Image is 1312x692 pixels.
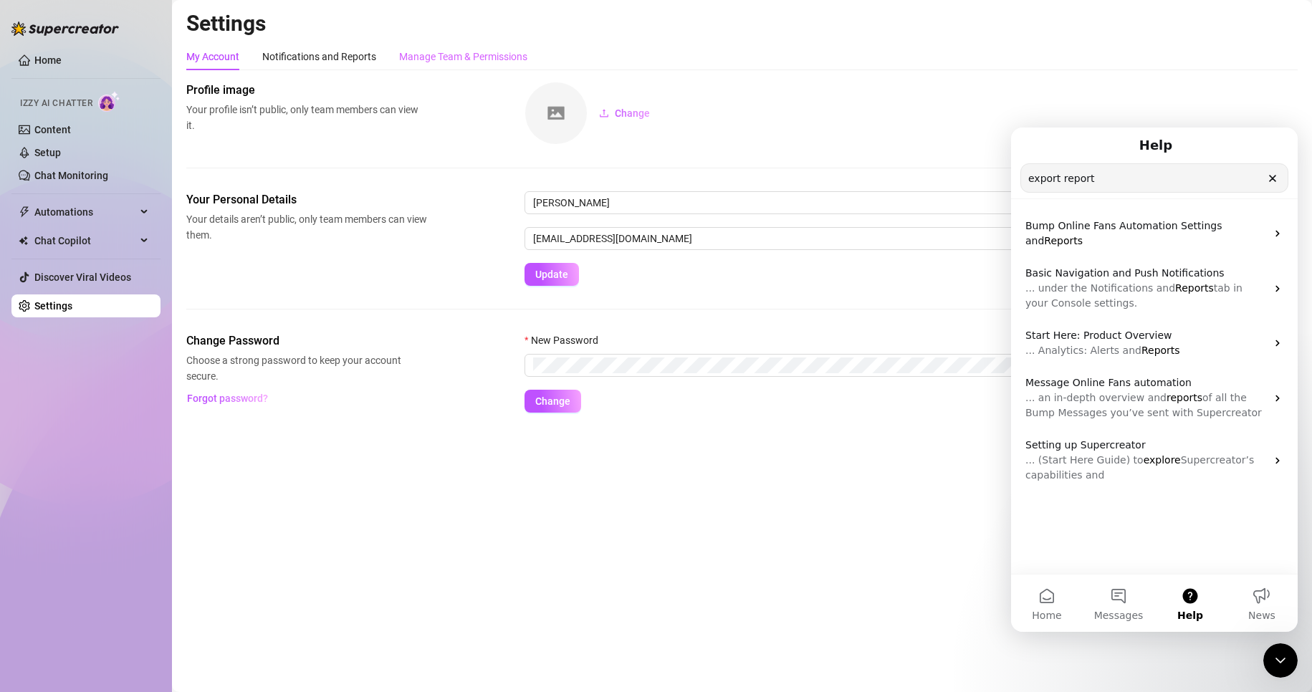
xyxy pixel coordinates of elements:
button: Change [588,102,661,125]
a: Discover Viral Videos [34,271,131,283]
a: Settings [34,300,72,312]
div: My Account [186,49,239,64]
span: Chat Copilot [34,229,136,252]
span: Your profile isn’t public, only team members can view it. [186,102,427,133]
span: Change [615,107,650,119]
img: logo-BBDzfeDw.svg [11,21,119,36]
input: New Password [533,357,1276,373]
button: Update [525,263,579,286]
input: Enter name [525,191,1298,214]
span: Change Password [186,332,427,350]
a: Content [34,124,71,135]
span: Forgot password? [187,393,268,404]
input: Enter new email [525,227,1298,250]
span: Your details aren’t public, only team members can view them. [186,211,427,243]
label: New Password [525,332,608,348]
a: Chat Monitoring [34,170,108,181]
h2: Settings [186,10,1298,37]
span: Izzy AI Chatter [20,97,92,110]
a: Home [34,54,62,66]
span: Profile image [186,82,427,99]
img: Chat Copilot [19,236,28,246]
a: Setup [34,147,61,158]
span: Choose a strong password to keep your account secure. [186,352,427,384]
span: thunderbolt [19,206,30,218]
img: square-placeholder.png [525,82,587,144]
span: Your Personal Details [186,191,427,208]
div: Manage Team & Permissions [399,49,527,64]
span: upload [599,108,609,118]
span: Update [535,269,568,280]
span: Change [535,395,570,407]
iframe: Intercom live chat [1011,128,1298,632]
div: Notifications and Reports [262,49,376,64]
img: AI Chatter [98,91,120,112]
button: Forgot password? [186,387,268,410]
button: Change [525,390,581,413]
span: Automations [34,201,136,224]
iframe: Intercom live chat [1263,643,1298,678]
